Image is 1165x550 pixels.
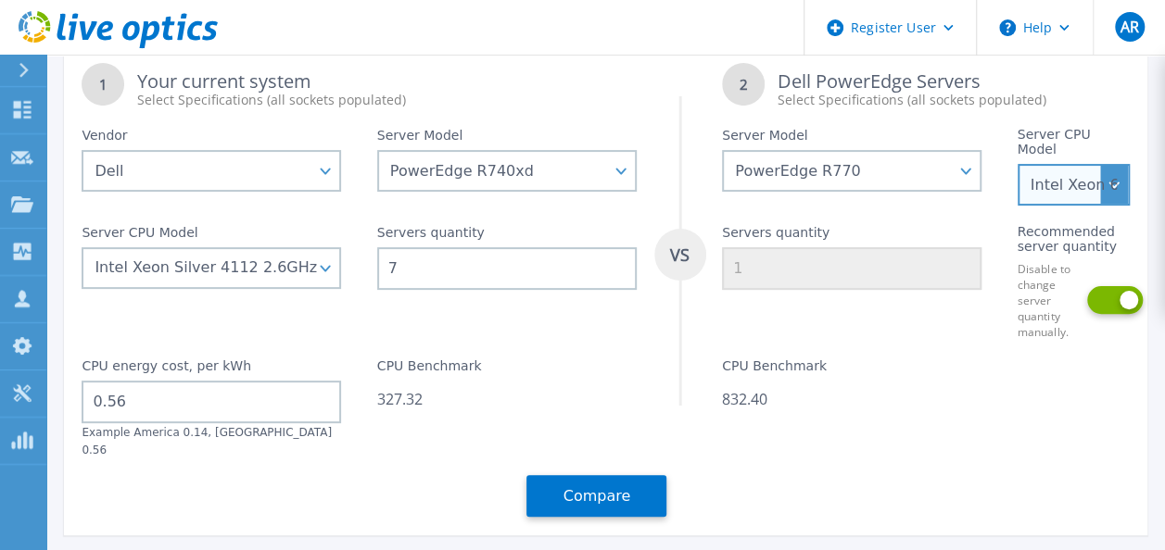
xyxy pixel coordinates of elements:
[1120,19,1138,34] span: AR
[137,91,636,109] div: Select Specifications (all sockets populated)
[1018,261,1076,340] label: Disable to change server quantity manually.
[740,75,748,94] tspan: 2
[82,225,197,247] label: Server CPU Model
[669,244,690,266] tspan: VS
[722,225,829,247] label: Servers quantity
[526,475,666,517] button: Compare
[377,358,482,381] label: CPU Benchmark
[722,358,827,381] label: CPU Benchmark
[137,72,636,109] div: Your current system
[722,128,807,150] label: Server Model
[778,91,1130,109] div: Select Specifications (all sockets populated)
[99,75,108,94] tspan: 1
[82,381,341,423] input: 0.00
[82,128,127,150] label: Vendor
[377,128,462,150] label: Server Model
[82,426,332,456] label: Example America 0.14, [GEOGRAPHIC_DATA] 0.56
[377,225,485,247] label: Servers quantity
[1018,224,1121,261] label: Recommended server quantity
[1018,127,1121,164] label: Server CPU Model
[778,72,1130,109] div: Dell PowerEdge Servers
[722,390,981,408] div: 832.40
[377,390,637,408] div: 327.32
[82,358,251,381] label: CPU energy cost, per kWh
